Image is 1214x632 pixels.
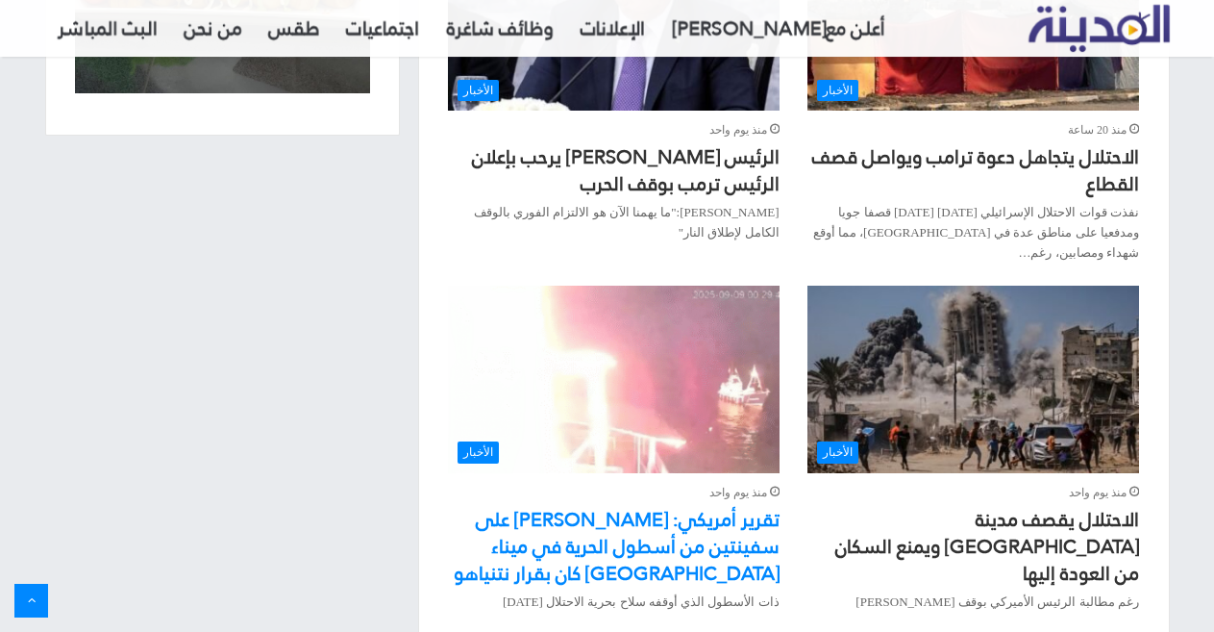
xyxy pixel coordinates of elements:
a: الاحتلال يقصف مدينة [GEOGRAPHIC_DATA] ويمنع السكان من العودة إليها [835,501,1139,592]
a: تقرير أمريكي: [PERSON_NAME] على سفينتين من أسطول الحرية في ميناء [GEOGRAPHIC_DATA] كان بقرار نتنياهو [454,501,780,592]
span: منذ يوم واحد [709,483,780,503]
p: ذات الأسطول الذي أوقفه سلاح بحرية الاحتلال [DATE] [448,592,779,612]
span: الأخبار [458,442,499,463]
p: [PERSON_NAME]:"ما يهمنا الآن هو الالتزام الفوري بالوقف الكامل لإطلاق النار" [448,202,779,242]
span: الأخبار [458,80,499,101]
span: الأخبار [817,442,858,463]
span: منذ 20 ساعة [1068,120,1139,140]
img: تلفزيون المدينة [1028,5,1170,52]
span: منذ يوم واحد [709,120,780,140]
a: الرئيس [PERSON_NAME] يرحب بإعلان الرئيس ترمب بوقف الحرب [472,139,780,202]
a: تقرير أمريكي: الهجوم على سفينتين من أسطول الحرية في ميناء تونسي كان بقرار نتنياهو [448,286,779,472]
p: رغم مطالبة الرئيس الأميركي بوقف [PERSON_NAME] [807,592,1138,612]
span: الأخبار [817,80,858,101]
p: نفذت قوات الاحتلال الإسرائيلي [DATE] [DATE] قصفا جويا ومدفعيا على مناطق عدة في [GEOGRAPHIC_DATA]،... [807,202,1138,263]
span: منذ يوم واحد [1069,483,1139,503]
a: الاحتلال يقصف مدينة غزة ويمنع السكان من العودة إليها [807,286,1138,472]
a: تلفزيون المدينة [1028,6,1170,53]
img: صورة الاحتلال يقصف مدينة غزة ويمنع السكان من العودة إليها [807,286,1138,472]
a: الاحتلال يتجاهل دعوة ترامب ويواصل قصف القطاع [812,139,1139,202]
img: صورة تقرير أمريكي: الهجوم على سفينتين من أسطول الحرية في ميناء تونسي كان بقرار نتنياهو [448,286,779,472]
